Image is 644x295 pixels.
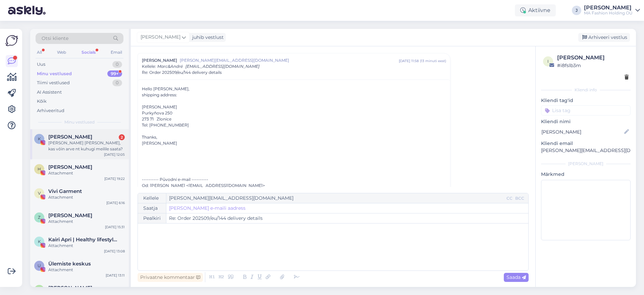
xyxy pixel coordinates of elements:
[399,58,419,63] div: [DATE] 11:58
[541,105,631,115] input: Lisa tag
[142,104,446,110] div: [PERSON_NAME]
[506,274,526,280] span: Saada
[37,107,64,114] div: Arhiveeritud
[112,80,122,86] div: 0
[142,134,446,140] div: Thanks,
[142,92,446,98] div: shipping address:
[138,213,166,223] div: Pealkiri
[42,35,68,42] span: Otsi kliente
[80,48,97,57] div: Socials
[64,119,95,125] span: Minu vestlused
[157,64,183,69] span: Marc&André
[190,34,224,41] div: juhib vestlust
[185,64,260,69] span: [EMAIL_ADDRESS][DOMAIN_NAME]
[166,213,528,223] input: Write subject here...
[541,147,631,154] p: [PERSON_NAME][EMAIL_ADDRESS][DOMAIN_NAME]
[48,267,125,273] div: Attachment
[48,243,125,249] div: Attachment
[38,239,41,244] span: K
[541,171,631,178] p: Märkmed
[541,87,631,93] div: Kliendi info
[48,164,92,170] span: Helge
[38,191,41,196] span: V
[541,118,631,125] p: Kliendi nimi
[48,134,92,140] span: Kevad Belle
[138,193,166,203] div: Kellele
[48,194,125,200] div: Attachment
[584,5,633,10] div: [PERSON_NAME]
[138,273,203,282] div: Privaatne kommentaar
[38,215,41,220] span: Z
[48,237,118,243] span: Kairi Apri | Healthy lifestyle routines
[119,134,125,140] div: 2
[106,200,125,205] div: [DATE] 6:16
[141,34,180,41] span: [PERSON_NAME]
[514,195,526,201] div: BCC
[572,6,581,15] div: J
[515,4,556,16] div: Aktiivne
[37,70,72,77] div: Minu vestlused
[48,170,125,176] div: Attachment
[112,61,122,68] div: 0
[584,5,640,16] a: [PERSON_NAME]MA Fashion Holding OÜ
[557,62,629,69] div: # i8fslb3m
[541,140,631,147] p: Kliendi email
[48,212,92,218] span: ZHANNA DEMIR
[109,48,123,57] div: Email
[48,218,125,225] div: Attachment
[584,10,633,16] div: MA Fashion Holding OÜ
[38,166,41,171] span: H
[37,80,70,86] div: Tiimi vestlused
[37,89,62,96] div: AI Assistent
[142,64,156,69] span: Kellele :
[420,58,446,63] div: ( 13 minuti eest )
[142,140,446,146] div: [PERSON_NAME]
[142,69,222,76] span: Re: Order 202509/eu/144 delivery details
[38,136,41,141] span: K
[142,116,446,122] div: 273 71 Zlonice
[541,128,623,136] input: Lisa nimi
[56,48,67,57] div: Web
[104,249,125,254] div: [DATE] 13:08
[104,152,125,157] div: [DATE] 12:05
[104,176,125,181] div: [DATE] 19:22
[547,59,549,64] span: i
[107,70,122,77] div: 99+
[142,57,177,63] span: [PERSON_NAME]
[505,195,514,201] div: CC
[541,97,631,104] p: Kliendi tag'id
[166,193,505,203] input: Recepient...
[106,273,125,278] div: [DATE] 13:11
[541,161,631,167] div: [PERSON_NAME]
[142,110,446,116] div: Purkyňova 250
[36,48,43,57] div: All
[105,225,125,230] div: [DATE] 15:31
[37,61,45,68] div: Uus
[169,205,246,212] a: [PERSON_NAME] e-maili aadress
[48,261,91,267] span: Ülemiste keskus
[37,98,47,105] div: Kõik
[557,54,629,62] div: [PERSON_NAME]
[180,57,399,63] span: [PERSON_NAME][EMAIL_ADDRESS][DOMAIN_NAME]
[578,33,630,42] div: Arhiveeri vestlus
[142,122,446,128] div: Tel: [PHONE_NUMBER]
[48,140,125,152] div: [PERSON_NAME] [PERSON_NAME], kas võin arve nt kuhugi meilile saata?
[48,188,82,194] span: Vivi Garment
[48,285,92,291] span: Ksenia Chamova
[38,263,41,268] span: U
[5,34,18,47] img: Askly Logo
[138,203,166,213] div: Saatja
